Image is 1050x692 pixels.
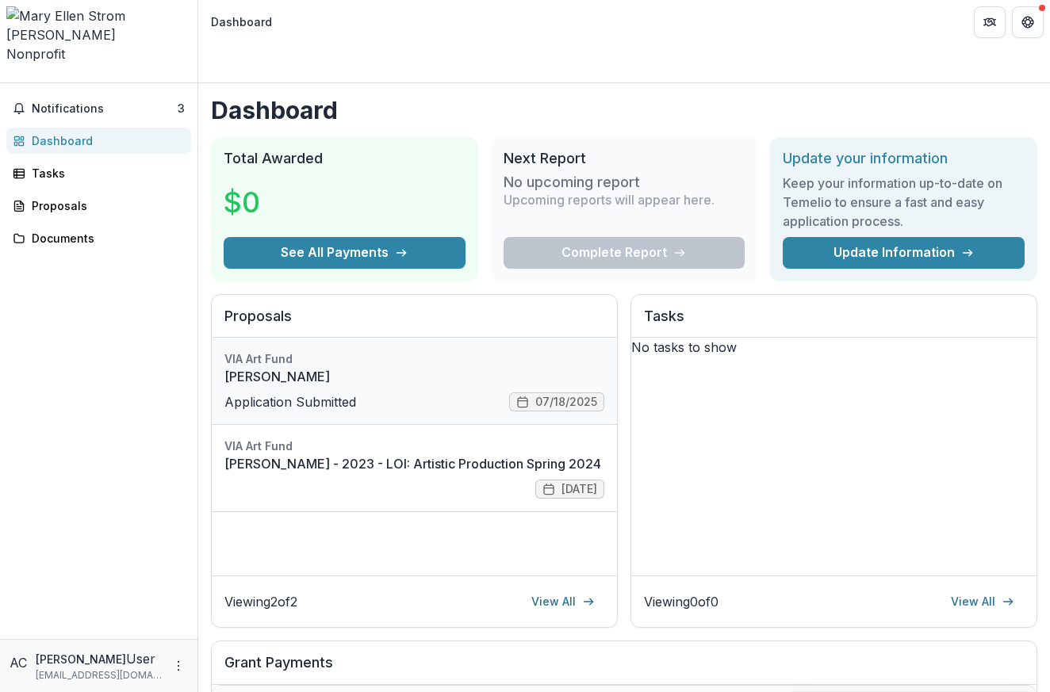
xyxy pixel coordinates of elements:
h2: Total Awarded [224,150,466,167]
a: Proposals [6,193,191,219]
div: Documents [32,230,178,247]
a: View All [941,589,1024,614]
span: 3 [178,101,185,115]
h3: No upcoming report [504,174,640,191]
nav: breadcrumb [205,10,278,33]
p: No tasks to show [631,338,1037,357]
div: [PERSON_NAME] [6,25,191,44]
p: User [126,649,155,668]
button: Partners [974,6,1006,38]
h2: Proposals [224,308,604,338]
h2: Grant Payments [224,654,1024,684]
a: View All [522,589,604,614]
img: Mary Ellen Strom [6,6,191,25]
button: Notifications3 [6,96,191,121]
div: Tasks [32,165,178,182]
a: Dashboard [6,128,191,154]
div: Ann Carlson [10,653,29,672]
button: Get Help [1012,6,1044,38]
p: [PERSON_NAME] [36,651,126,667]
p: Upcoming reports will appear here. [504,190,715,209]
h2: Tasks [644,308,1024,338]
div: Dashboard [32,132,178,149]
span: Notifications [32,102,178,116]
h3: $0 [224,181,260,224]
p: [EMAIL_ADDRESS][DOMAIN_NAME] [36,668,163,682]
a: [PERSON_NAME] [224,367,604,386]
button: See All Payments [224,237,466,269]
div: Proposals [32,197,178,214]
h3: Keep your information up-to-date on Temelio to ensure a fast and easy application process. [783,174,1025,231]
p: Viewing 0 of 0 [644,592,719,611]
span: Nonprofit [6,46,65,62]
div: Dashboard [211,13,272,30]
a: Documents [6,225,191,251]
a: Tasks [6,160,191,186]
a: Update Information [783,237,1025,269]
p: Viewing 2 of 2 [224,592,297,611]
a: [PERSON_NAME] - 2023 - LOI: Artistic Production Spring 2024 [224,454,604,473]
h1: Dashboard [211,96,1037,124]
h2: Next Report [504,150,745,167]
button: More [169,656,188,675]
h2: Update your information [783,150,1025,167]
